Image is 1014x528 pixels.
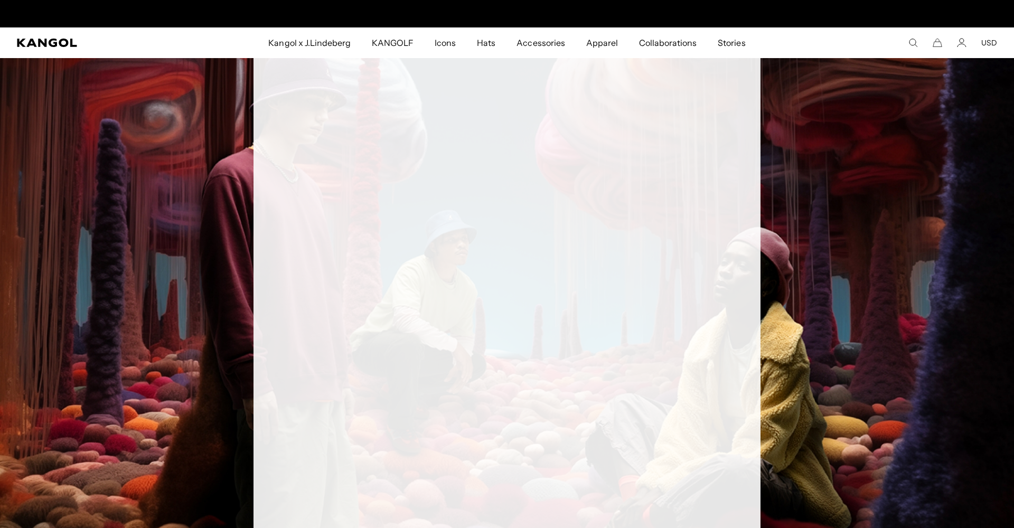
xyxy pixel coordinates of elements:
[639,27,697,58] span: Collaborations
[933,38,942,48] button: Cart
[258,27,361,58] a: Kangol x J.Lindeberg
[466,27,506,58] a: Hats
[517,27,565,58] span: Accessories
[17,39,177,47] a: Kangol
[361,27,424,58] a: KANGOLF
[718,27,745,58] span: Stories
[398,5,616,22] div: 1 of 2
[707,27,756,58] a: Stories
[908,38,918,48] summary: Search here
[506,27,575,58] a: Accessories
[586,27,618,58] span: Apparel
[957,38,966,48] a: Account
[981,38,997,48] button: USD
[372,27,414,58] span: KANGOLF
[268,27,351,58] span: Kangol x J.Lindeberg
[435,27,456,58] span: Icons
[424,27,466,58] a: Icons
[398,5,616,22] div: Announcement
[576,27,628,58] a: Apparel
[398,5,616,22] slideshow-component: Announcement bar
[628,27,707,58] a: Collaborations
[477,27,495,58] span: Hats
